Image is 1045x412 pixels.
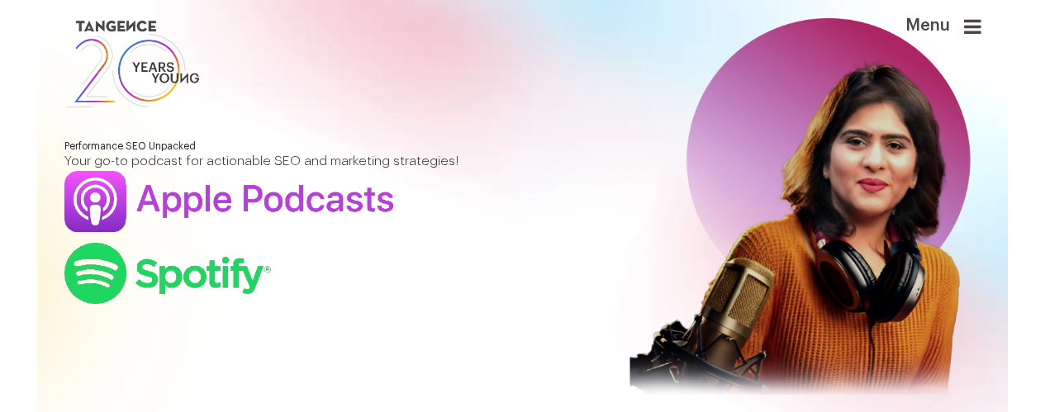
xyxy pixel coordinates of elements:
p: Your go-to podcast for actionable SEO and marketing strategies! [64,152,589,172]
img: apple-podcast.png [64,171,393,232]
h1: Performance SEO Unpacked [64,141,589,152]
img: podcast3.png [64,243,271,304]
img: logo SVG [64,17,202,111]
